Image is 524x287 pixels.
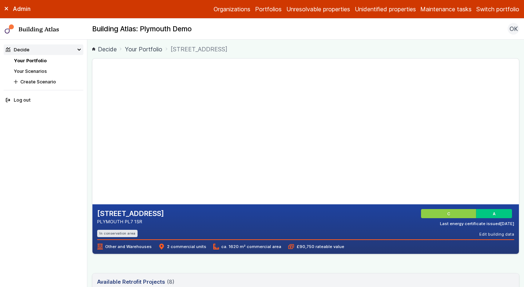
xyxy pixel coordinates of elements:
[92,24,192,34] h2: Building Atlas: Plymouth Demo
[125,45,162,54] a: Your Portfolio
[355,5,416,13] a: Unidentified properties
[448,211,451,217] span: C
[92,45,117,54] a: Decide
[255,5,282,13] a: Portfolios
[440,221,514,227] div: Last energy certificate issued
[500,221,514,226] time: [DATE]
[14,58,47,63] a: Your Portfolio
[6,46,29,53] div: Decide
[97,244,152,249] span: Other and Warehouses
[288,244,344,249] span: £90,750 rateable value
[171,45,227,54] span: [STREET_ADDRESS]
[495,211,497,217] span: A
[12,76,83,87] button: Create Scenario
[509,24,518,33] span: OK
[5,24,14,34] img: main-0bbd2752.svg
[97,230,138,237] li: In conservation area
[97,218,164,225] address: PLYMOUTH PL7 1SR
[286,5,350,13] a: Unresolvable properties
[479,231,514,237] button: Edit building data
[214,5,250,13] a: Organizations
[97,278,174,286] h3: Available Retrofit Projects
[213,244,281,249] span: ca. 1620 m² commercial area
[159,244,206,249] span: 2 commercial units
[97,209,164,219] h2: [STREET_ADDRESS]
[167,278,174,286] span: (8)
[14,68,47,74] a: Your Scenarios
[4,95,84,106] button: Log out
[476,5,519,13] button: Switch portfolio
[4,44,84,55] summary: Decide
[420,5,472,13] a: Maintenance tasks
[508,23,519,35] button: OK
